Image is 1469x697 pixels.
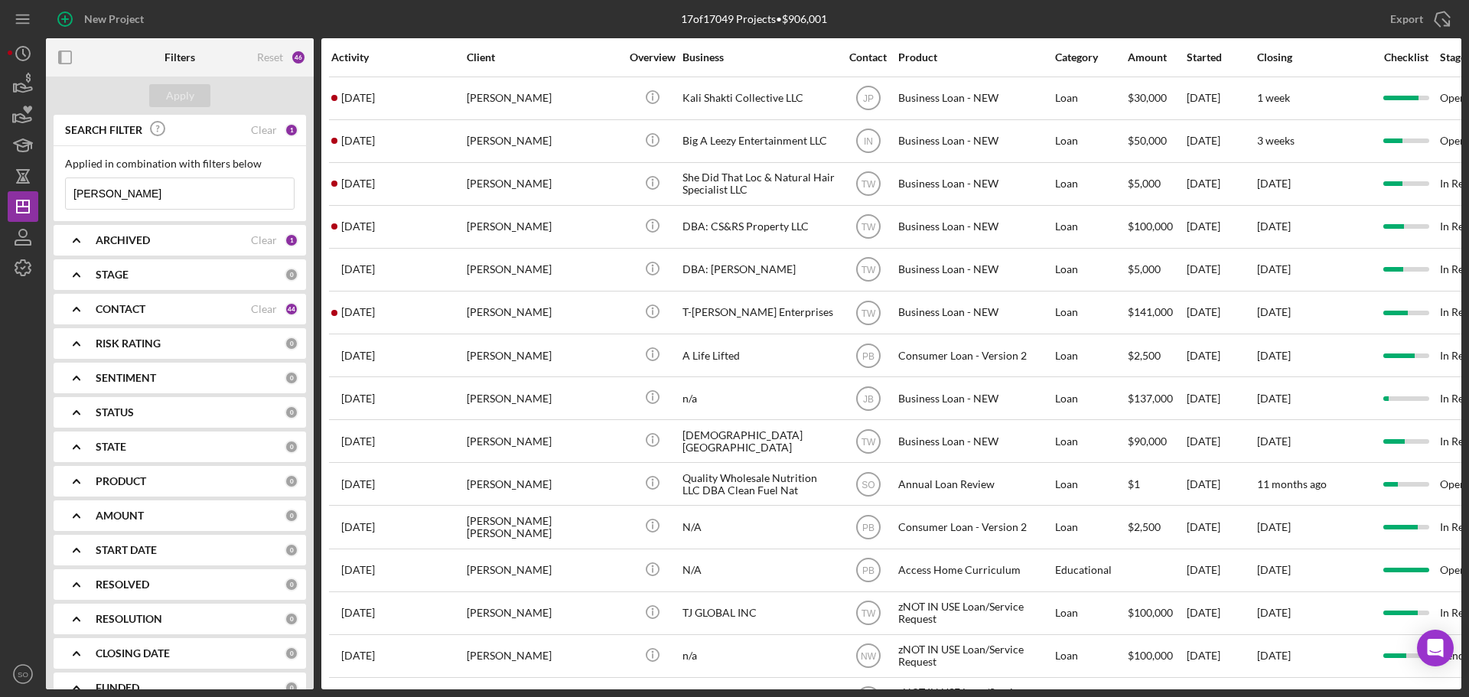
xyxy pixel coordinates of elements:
time: 2024-06-15 14:55 [341,521,375,533]
b: SEARCH FILTER [65,124,142,136]
div: Consumer Loan - Version 2 [898,506,1051,547]
text: TW [861,179,875,190]
div: 0 [285,337,298,350]
div: Loan [1055,636,1126,676]
div: Open Intercom Messenger [1417,630,1454,666]
time: 11 months ago [1257,477,1327,490]
div: Loan [1055,78,1126,119]
div: Activity [331,51,465,64]
div: [PERSON_NAME] [467,378,620,419]
div: Apply [166,84,194,107]
b: AMOUNT [96,510,144,522]
div: [PERSON_NAME] [467,593,620,633]
div: TJ GLOBAL INC [682,593,835,633]
b: START DATE [96,544,157,556]
time: [DATE] [1257,262,1291,275]
div: [PERSON_NAME] [467,121,620,161]
text: TW [861,436,875,447]
div: [DATE] [1187,292,1256,333]
b: RESOLVED [96,578,149,591]
time: [DATE] [1257,563,1291,576]
b: CLOSING DATE [96,647,170,660]
time: 2024-03-28 15:34 [341,607,375,619]
div: [PERSON_NAME] [467,164,620,204]
b: STATE [96,441,126,453]
button: New Project [46,4,159,34]
div: Business Loan - NEW [898,164,1051,204]
div: Business Loan - NEW [898,421,1051,461]
div: Business Loan - NEW [898,121,1051,161]
div: Loan [1055,506,1126,547]
time: [DATE] [1257,177,1291,190]
div: Business [682,51,835,64]
div: $100,000 [1128,593,1185,633]
time: 2025-03-14 03:29 [341,350,375,362]
time: [DATE] [1257,220,1291,233]
div: Loan [1055,593,1126,633]
div: Loan [1055,121,1126,161]
div: [PERSON_NAME] [467,421,620,461]
div: Category [1055,51,1126,64]
div: 0 [285,647,298,660]
div: DBA: [PERSON_NAME] [682,249,835,290]
div: Business Loan - NEW [898,378,1051,419]
div: Clear [251,303,277,315]
div: Amount [1128,51,1185,64]
div: [DATE] [1187,335,1256,376]
div: A Life Lifted [682,335,835,376]
div: n/a [682,378,835,419]
div: Clear [251,124,277,136]
div: 1 [285,123,298,137]
b: RISK RATING [96,337,161,350]
div: $1 [1128,464,1185,504]
div: [DATE] [1187,249,1256,290]
div: [DATE] [1187,636,1256,676]
div: [PERSON_NAME] [467,636,620,676]
time: 2025-07-25 15:48 [341,135,375,147]
div: 17 of 17049 Projects • $906,001 [681,13,827,25]
div: Closing [1257,51,1372,64]
div: 1 [285,233,298,247]
div: [DATE] [1187,464,1256,504]
b: ARCHIVED [96,234,150,246]
div: 0 [285,405,298,419]
div: Educational [1055,550,1126,591]
div: 44 [285,302,298,316]
div: Business Loan - NEW [898,292,1051,333]
text: NW [861,651,877,662]
div: Quality Wholesale Nutrition LLC DBA Clean Fuel Nat [682,464,835,504]
div: New Project [84,4,144,34]
text: TW [861,608,875,619]
div: [DATE] [1187,593,1256,633]
div: $5,000 [1128,249,1185,290]
div: Applied in combination with filters below [65,158,295,170]
div: 0 [285,440,298,454]
div: Access Home Curriculum [898,550,1051,591]
div: 0 [285,578,298,591]
time: [DATE] [1257,349,1291,362]
div: [DATE] [1187,421,1256,461]
div: Annual Loan Review [898,464,1051,504]
text: TW [861,308,875,318]
div: $2,500 [1128,506,1185,547]
div: 0 [285,543,298,557]
div: 0 [285,612,298,626]
div: Loan [1055,335,1126,376]
div: $2,500 [1128,335,1185,376]
div: $90,000 [1128,421,1185,461]
b: STATUS [96,406,134,419]
text: IN [864,136,873,147]
time: [DATE] [1257,520,1291,533]
div: Overview [624,51,681,64]
div: Loan [1055,164,1126,204]
div: [DATE] [1187,550,1256,591]
div: [PERSON_NAME] [467,550,620,591]
div: [PERSON_NAME] [467,207,620,247]
time: 2024-12-19 19:38 [341,392,375,405]
div: zNOT IN USE Loan/Service Request [898,636,1051,676]
div: n/a [682,636,835,676]
div: Started [1187,51,1256,64]
button: Export [1375,4,1461,34]
div: [PERSON_NAME] [467,464,620,504]
div: [DATE] [1187,506,1256,547]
